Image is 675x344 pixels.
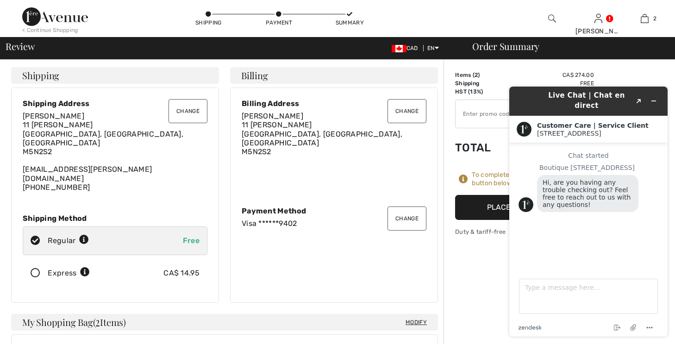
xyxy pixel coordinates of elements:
a: Sign In [594,14,602,23]
h4: My Shopping Bag [11,314,438,331]
div: Summary [336,19,363,27]
span: 2 [475,72,478,78]
div: [PERSON_NAME] [575,26,621,36]
a: 2 [622,13,667,24]
div: CA$ 14.95 [163,268,200,279]
div: Order Summary [461,42,669,51]
img: My Bag [641,13,649,24]
span: [PERSON_NAME] [23,112,84,120]
button: Change [387,99,426,123]
img: My Info [594,13,602,24]
span: Chat [22,6,41,15]
td: CA$ 274.00 [505,71,594,79]
div: Regular [48,235,89,246]
span: 11 [PERSON_NAME] [GEOGRAPHIC_DATA], [GEOGRAPHIC_DATA], [GEOGRAPHIC_DATA] M5N2S2 [242,120,402,156]
div: Billing Address [242,99,426,108]
div: [EMAIL_ADDRESS][PERSON_NAME][DOMAIN_NAME] [PHONE_NUMBER] [23,112,207,192]
td: Items ( ) [455,71,505,79]
div: Payment [265,19,293,27]
span: Review [6,42,35,51]
div: Shipping Address [23,99,207,108]
img: 1ère Avenue [22,7,88,26]
button: Change [169,99,207,123]
span: Modify [406,318,427,327]
span: Shipping [22,71,59,80]
span: 2 [95,315,100,327]
td: Total [455,132,505,163]
div: Payment Method [242,206,426,215]
td: HST (13%) [455,88,505,96]
div: Shipping [194,19,222,27]
div: Express [48,268,90,279]
span: 11 [PERSON_NAME] [GEOGRAPHIC_DATA], [GEOGRAPHIC_DATA], [GEOGRAPHIC_DATA] M5N2S2 [23,120,183,156]
span: EN [427,45,439,51]
span: Billing [241,71,268,80]
img: search the website [548,13,556,24]
iframe: Find more information here [502,79,675,344]
span: [PERSON_NAME] [242,112,303,120]
button: Change [387,206,426,231]
div: Shipping Method [23,214,207,223]
span: Free [183,236,200,245]
div: To complete your order, press the button below. [472,171,594,188]
img: Canadian Dollar [392,45,406,52]
input: Promo code [456,100,568,128]
div: < Continue Shopping [22,26,78,34]
button: Place Your Order [455,195,594,220]
div: Duty & tariff-free | Uninterrupted shipping [455,227,594,236]
td: Shipping [455,79,505,88]
span: ( Items) [93,316,126,328]
span: 2 [653,14,656,23]
span: CAD [392,45,422,51]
